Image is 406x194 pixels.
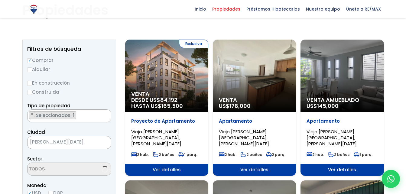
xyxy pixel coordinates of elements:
[307,102,339,110] span: US$
[354,152,372,157] span: 1 parq.
[131,118,202,124] p: Proyecto de Apartamento
[102,140,105,145] span: ×
[219,102,251,110] span: US$
[192,5,209,14] span: Inicio
[131,91,202,97] span: Venta
[229,102,251,110] span: 178,000
[104,111,108,117] button: Remove all items
[219,97,290,103] span: Venta
[161,102,183,110] span: 165,500
[343,5,384,14] span: Únete a RE/MAX
[213,164,296,176] span: Ver detalles
[243,5,303,14] span: Préstamos Hipotecarios
[307,118,378,124] p: Apartamento
[27,102,70,109] span: Tipo de propiedad
[35,112,76,118] span: Seleccionados: 1
[105,112,108,117] span: ×
[131,103,202,109] span: HASTA US$
[178,152,197,157] span: 1 parq.
[27,58,32,63] input: Comprar
[27,156,42,162] span: Sector
[219,152,236,157] span: 2 hab.
[27,90,32,95] input: Construida
[27,67,32,72] input: Alquilar
[213,40,296,176] a: Venta US$178,000 Apartamento Viejo [PERSON_NAME][GEOGRAPHIC_DATA], [PERSON_NAME][DATE] 2 hab. 2 b...
[219,118,290,124] p: Apartamento
[307,152,324,157] span: 2 hab.
[219,128,269,147] span: Viejo [PERSON_NAME][GEOGRAPHIC_DATA], [PERSON_NAME][DATE]
[303,5,343,14] span: Nuestro equipo
[131,128,181,147] span: Viejo [PERSON_NAME][GEOGRAPHIC_DATA], [PERSON_NAME][DATE]
[27,79,111,87] label: En construcción
[160,96,177,104] span: 84,192
[28,138,96,146] span: SANTO DOMINGO DE GUZMÁN
[28,163,86,176] textarea: Search
[300,40,384,176] a: Venta Amueblado US$145,000 Apartamento Viejo [PERSON_NAME][GEOGRAPHIC_DATA], [PERSON_NAME][DATE] ...
[29,112,35,117] button: Remove item
[153,152,174,157] span: 2 baños
[241,152,262,157] span: 2 baños
[307,128,357,147] span: Viejo [PERSON_NAME][GEOGRAPHIC_DATA], [PERSON_NAME][DATE]
[266,152,285,157] span: 2 parq.
[131,97,202,109] span: DESDE US$
[27,66,111,73] label: Alquilar
[96,138,105,147] button: Remove all items
[28,110,31,123] textarea: Search
[209,5,243,14] span: Propiedades
[27,81,32,86] input: En construcción
[317,102,339,110] span: 145,000
[300,164,384,176] span: Ver detalles
[27,88,111,96] label: Construida
[125,40,208,176] a: Exclusiva Venta DESDE US$84,192 HASTA US$165,500 Proyecto de Apartamento Viejo [PERSON_NAME][GEOG...
[29,111,76,119] li: APARTAMENTO
[31,112,34,117] span: ×
[28,4,39,15] img: Logo de REMAX
[125,164,208,176] span: Ver detalles
[27,182,111,189] span: Moneda
[27,129,45,135] span: Ciudad
[27,46,111,52] h2: Filtros de búsqueda
[131,152,149,157] span: 2 hab.
[307,97,378,103] span: Venta Amueblado
[27,57,111,64] label: Comprar
[328,152,349,157] span: 2 baños
[179,40,208,48] span: Exclusiva
[27,136,111,149] span: SANTO DOMINGO DE GUZMÁN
